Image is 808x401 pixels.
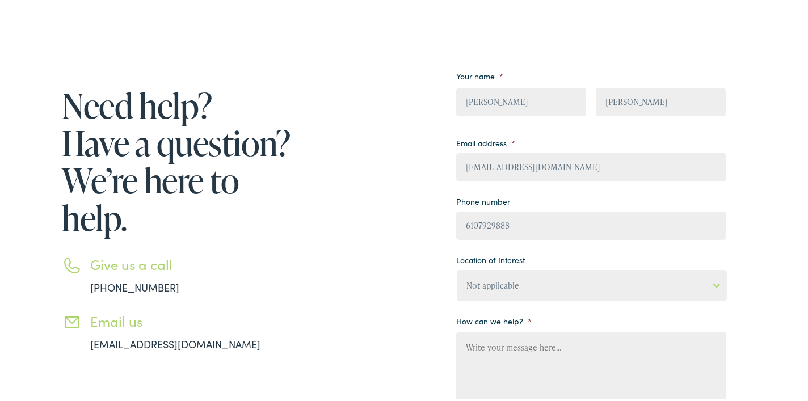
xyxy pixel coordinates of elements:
[456,69,503,79] label: Your name
[456,86,586,114] input: First name
[456,194,510,204] label: Phone number
[456,136,515,146] label: Email address
[91,278,180,292] a: [PHONE_NUMBER]
[456,151,726,179] input: example@email.com
[91,254,295,271] h3: Give us a call
[596,86,726,114] input: Last name
[91,311,295,327] h3: Email us
[456,314,532,324] label: How can we help?
[456,252,525,263] label: Location of Interest
[456,209,726,238] input: (XXX) XXX - XXXX
[62,85,295,234] h1: Need help? Have a question? We’re here to help.
[91,335,261,349] a: [EMAIL_ADDRESS][DOMAIN_NAME]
